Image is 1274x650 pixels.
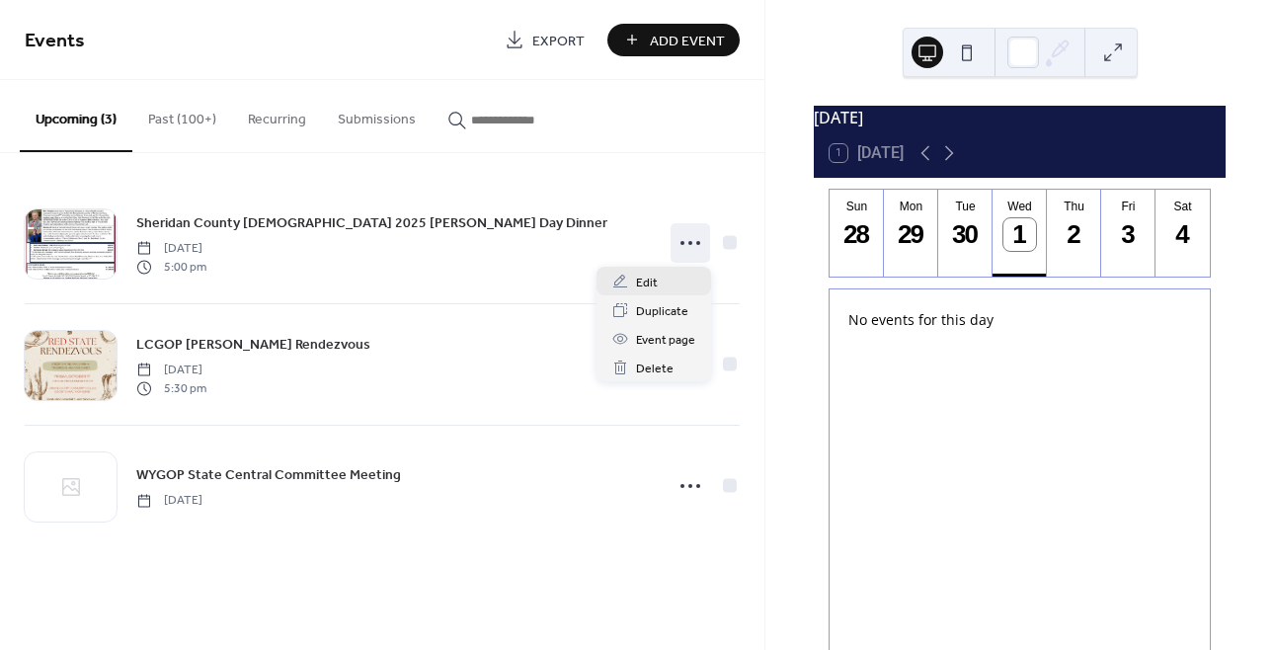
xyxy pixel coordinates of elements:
button: Recurring [232,80,322,150]
div: 2 [1058,218,1090,251]
span: Sheridan County [DEMOGRAPHIC_DATA] 2025 [PERSON_NAME] Day Dinner [136,213,607,234]
button: Past (100+) [132,80,232,150]
a: LCGOP [PERSON_NAME] Rendezvous [136,333,370,356]
button: Mon29 [884,190,938,277]
button: Sat4 [1155,190,1210,277]
span: 5:00 pm [136,258,206,276]
button: Wed1 [993,190,1047,277]
div: 30 [949,218,982,251]
a: Sheridan County [DEMOGRAPHIC_DATA] 2025 [PERSON_NAME] Day Dinner [136,211,607,234]
span: Export [532,31,585,51]
button: Thu2 [1047,190,1101,277]
button: Tue30 [938,190,993,277]
span: WYGOP State Central Committee Meeting [136,465,401,486]
button: Upcoming (3) [20,80,132,152]
div: Thu [1053,200,1095,213]
div: 3 [1112,218,1145,251]
span: [DATE] [136,240,206,258]
span: Delete [636,359,674,379]
span: Edit [636,273,658,293]
button: Add Event [607,24,740,56]
div: Sun [836,200,878,213]
div: [DATE] [814,106,1226,129]
button: Sun28 [830,190,884,277]
div: 4 [1166,218,1199,251]
div: No events for this day [833,296,1208,343]
span: LCGOP [PERSON_NAME] Rendezvous [136,335,370,356]
div: Mon [890,200,932,213]
div: 28 [840,218,873,251]
span: Duplicate [636,301,688,322]
div: Sat [1161,200,1204,213]
span: [DATE] [136,362,206,379]
span: Add Event [650,31,725,51]
span: [DATE] [136,492,202,510]
button: Fri3 [1101,190,1155,277]
button: Submissions [322,80,432,150]
a: Export [490,24,599,56]
span: Events [25,22,85,60]
div: Wed [998,200,1041,213]
div: Fri [1107,200,1150,213]
span: 5:30 pm [136,379,206,397]
div: Tue [944,200,987,213]
div: 29 [895,218,927,251]
div: 1 [1003,218,1036,251]
span: Event page [636,330,695,351]
a: WYGOP State Central Committee Meeting [136,463,401,486]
